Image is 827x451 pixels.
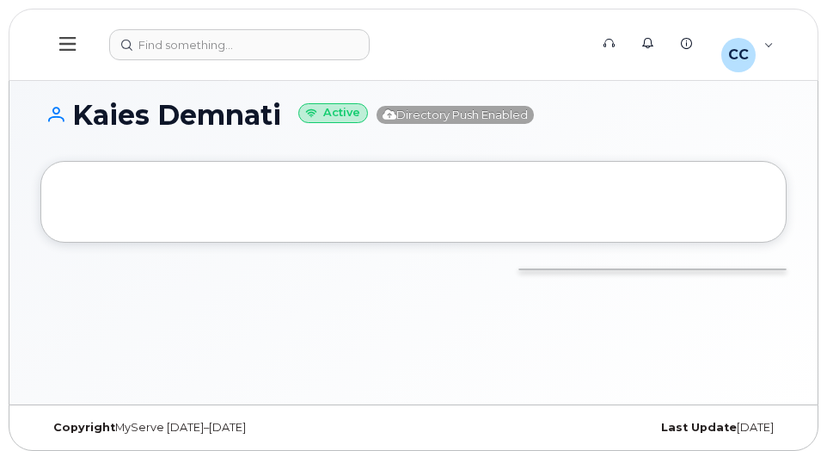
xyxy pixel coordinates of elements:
span: Directory Push Enabled [377,106,534,124]
strong: Copyright [53,421,115,434]
strong: Last Update [661,421,737,434]
div: [DATE] [413,421,787,435]
div: MyServe [DATE]–[DATE] [40,421,413,435]
small: Active [298,103,368,123]
h1: Kaies Demnati [40,100,787,130]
